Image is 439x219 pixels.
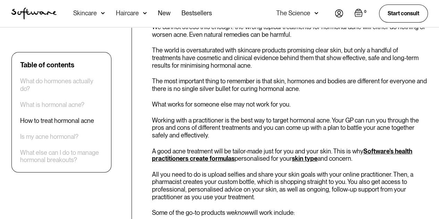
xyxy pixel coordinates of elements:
img: arrow down [101,10,105,17]
p: All you need to do is upload selfies and share your skin goals with your online practitioner. The... [152,171,428,201]
a: skin type [292,155,318,162]
a: What is hormonal acne? [20,101,84,109]
div: Skincare [73,10,97,17]
a: home [11,8,57,19]
div: Haircare [116,10,139,17]
em: know [235,209,249,216]
p: A good acne treatment will be tailor-made just for you and your skin. This is why personalised fo... [152,148,428,162]
a: How to treat hormonal acne [20,117,94,125]
div: Table of contents [20,61,74,69]
div: 0 [363,9,368,15]
img: arrow down [314,10,318,17]
img: arrow down [143,10,147,17]
p: The most important thing to remember is that skin, hormones and bodies are different for everyone... [152,77,428,92]
p: The world is oversaturated with skincare products promising clear skin, but only a handful of tre... [152,47,428,69]
a: What do hormones actually do? [20,77,103,92]
p: Working with a practitioner is the best way to target hormonal acne. Your GP can run you through ... [152,117,428,139]
a: Is my acne hormonal? [20,133,78,141]
a: Start consult [379,5,428,22]
p: Some of the go-to products we will work include: [152,209,428,217]
a: What else can I do to manage hormonal breakouts? [20,149,103,164]
img: Software Logo [11,8,57,19]
p: We cannot stress this enough: the wrong topical treatments for hormonal acne will either do nothi... [152,23,428,38]
a: Open empty cart [354,9,368,18]
div: The Science [276,10,310,17]
p: What works for someone else may not work for you. [152,101,428,108]
a: Software's health practitioners create formulas [152,148,412,162]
